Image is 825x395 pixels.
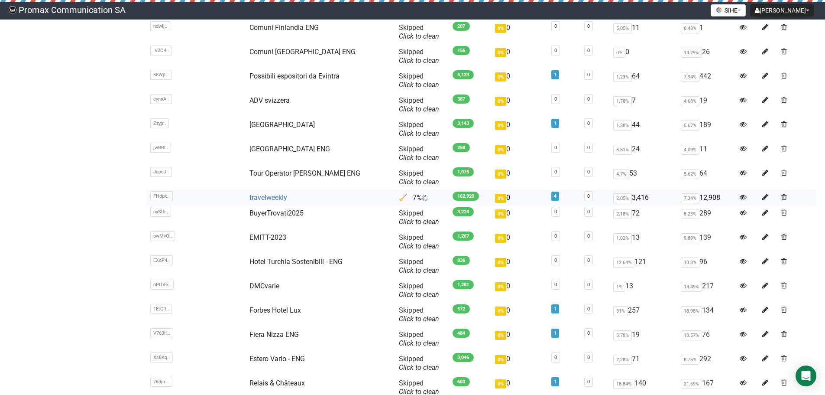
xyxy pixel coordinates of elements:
a: Possibili espositori da Evintra [249,72,340,80]
span: 0% [495,282,506,291]
a: 0 [587,209,590,215]
span: Skipped [399,96,439,113]
a: 0 [587,282,590,287]
a: Tour Operator [PERSON_NAME] ENG [249,169,360,177]
td: 72 [610,206,677,230]
span: 0% [495,234,506,243]
td: 0 [492,166,547,190]
span: 603 [453,377,470,386]
span: 0% [495,209,506,219]
span: 7.34% [681,193,699,203]
a: 0 [587,48,590,53]
a: travelweekly [249,193,287,202]
a: 0 [587,233,590,239]
span: 572 [453,304,470,313]
span: Skipped [399,355,439,372]
a: 0 [554,209,557,215]
a: 1 [554,330,556,336]
span: 162,920 [453,192,479,201]
span: 0% [495,355,506,364]
a: 0 [587,72,590,78]
td: 0 [492,303,547,327]
span: 0% [495,145,506,154]
td: 64 [610,69,677,93]
a: 0 [554,282,557,287]
a: 1 [554,306,556,312]
span: 0% [495,307,506,316]
td: 0 [492,20,547,44]
span: 88Wjt.. [150,70,171,80]
span: 8.51% [613,145,632,155]
span: 5.67% [681,121,699,131]
td: 13 [610,278,677,303]
span: 8.23% [681,209,699,219]
td: 11 [610,20,677,44]
span: Skipped [399,23,439,40]
a: 0 [554,169,557,175]
span: 2.18% [613,209,632,219]
a: Click to clean [399,129,439,137]
span: 4.7% [613,169,629,179]
span: 0% [495,194,506,203]
span: 3.78% [613,330,632,340]
a: 0 [554,233,557,239]
td: 0 [492,190,547,206]
a: 0 [587,193,590,199]
td: 12,908 [677,190,736,206]
span: 31% [613,306,628,316]
span: 0% [495,97,506,106]
td: 26 [677,44,736,69]
span: owMvQ.. [150,231,175,241]
a: Click to clean [399,105,439,113]
td: 19 [610,327,677,351]
span: FHdpk.. [150,191,173,201]
a: DMCvarie [249,282,279,290]
span: IV2O4.. [150,46,172,55]
td: 76 [677,327,736,351]
a: Click to clean [399,339,439,347]
span: Skipped [399,258,439,274]
a: 1 [554,72,556,78]
td: 292 [677,351,736,375]
span: 2.05% [613,193,632,203]
a: 0 [554,145,557,150]
a: 0 [587,169,590,175]
a: Click to clean [399,315,439,323]
a: 0 [587,145,590,150]
a: Comuni Finlandia ENG [249,23,319,32]
td: 0 [492,254,547,278]
span: nxSUr.. [150,207,171,217]
a: [GEOGRAPHIC_DATA] [249,121,315,129]
span: 484 [453,329,470,338]
span: 7.94% [681,72,699,82]
span: 14.49% [681,282,702,292]
span: 1,075 [453,167,474,176]
span: 1.23% [613,72,632,82]
span: 387 [453,95,470,104]
span: 1.78% [613,96,632,106]
a: 0 [554,355,557,360]
a: Click to clean [399,242,439,250]
span: 1.38% [613,121,632,131]
span: 4.09% [681,145,699,155]
td: 0 [610,44,677,69]
span: 9.89% [681,233,699,243]
span: Skipped [399,282,439,299]
a: 0 [587,96,590,102]
span: JupeJ.. [150,167,172,177]
td: 🧹 7% [395,190,449,206]
a: 0 [587,355,590,360]
a: 0 [587,121,590,126]
a: 0 [587,306,590,312]
td: 96 [677,254,736,278]
a: Click to clean [399,32,439,40]
span: V763H.. [150,328,173,338]
span: Skipped [399,121,439,137]
td: 53 [610,166,677,190]
td: 3,416 [610,190,677,206]
span: 1% [613,282,625,292]
button: [PERSON_NAME] [750,4,814,16]
span: EXdP4.. [150,255,173,265]
a: Estero Vario - ENG [249,355,305,363]
span: 5.62% [681,169,699,179]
